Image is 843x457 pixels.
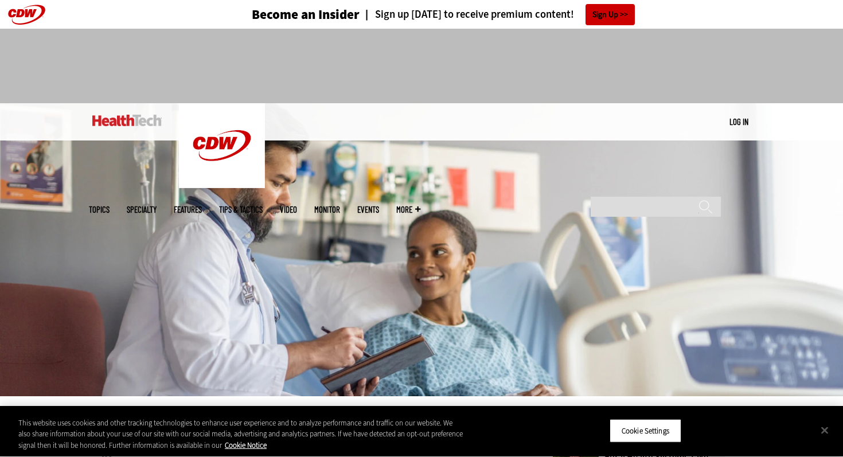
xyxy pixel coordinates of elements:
a: Features [174,205,202,214]
h3: Become an Insider [252,8,360,21]
a: Become an Insider [209,8,360,21]
a: Sign up [DATE] to receive premium content! [360,9,574,20]
a: Sign Up [586,4,635,25]
span: Specialty [127,205,157,214]
a: Events [357,205,379,214]
img: Home [179,103,265,188]
iframe: advertisement [213,40,630,92]
span: More [396,205,420,214]
a: CDW [179,179,265,191]
div: User menu [729,116,748,128]
span: Topics [89,205,110,214]
img: Home [92,115,162,126]
a: Log in [729,116,748,127]
a: Video [280,205,297,214]
a: MonITor [314,205,340,214]
button: Cookie Settings [610,419,681,443]
a: More information about your privacy [225,440,267,450]
button: Close [812,417,837,443]
div: This website uses cookies and other tracking technologies to enhance user experience and to analy... [18,417,464,451]
a: Tips & Tactics [219,205,263,214]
